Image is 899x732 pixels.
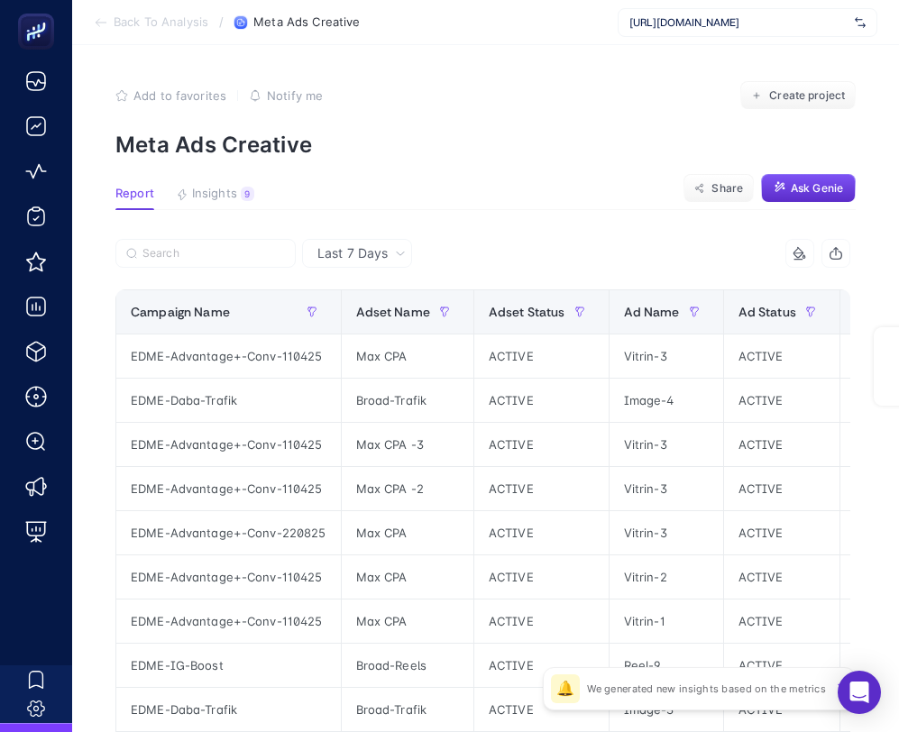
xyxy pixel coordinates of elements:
div: ACTIVE [724,379,839,422]
div: Max CPA [342,334,473,378]
span: Share [711,181,743,196]
button: Add to favorites [115,88,226,103]
div: Max CPA [342,555,473,599]
div: Broad-Trafik [342,379,473,422]
span: Notify me [267,88,323,103]
span: Campaign Name [131,305,230,319]
span: Last 7 Days [317,244,388,262]
div: ACTIVE [724,599,839,643]
button: Notify me [249,88,323,103]
div: ACTIVE [474,644,609,687]
div: Vitrin-1 [610,599,723,643]
img: svg%3e [855,14,866,32]
div: Open Intercom Messenger [838,671,881,714]
div: EDME-Daba-Trafik [116,379,341,422]
span: Insights [192,187,237,201]
div: EDME-Advantage+-Conv-110425 [116,599,341,643]
div: Broad-Reels [342,644,473,687]
span: Meta Ads Creative [253,15,360,30]
div: ACTIVE [474,599,609,643]
div: Image-4 [610,379,723,422]
div: EDME-Daba-Trafik [116,688,341,731]
p: Meta Ads Creative [115,132,856,158]
span: [URL][DOMAIN_NAME] [629,15,848,30]
div: ACTIVE [724,511,839,554]
div: 🔔 [551,674,580,703]
input: Search [142,247,285,261]
span: Adset Name [356,305,430,319]
div: EDME-IG-Boost [116,644,341,687]
div: ACTIVE [474,379,609,422]
div: EDME-Advantage+-Conv-110425 [116,423,341,466]
div: 9 [241,187,254,201]
button: Ask Genie [761,174,856,203]
p: We generated new insights based on the metrics [587,682,826,696]
button: Share [683,174,754,203]
span: Adset Status [489,305,565,319]
div: ACTIVE [724,467,839,510]
div: ACTIVE [474,467,609,510]
div: Max CPA -2 [342,467,473,510]
div: ACTIVE [474,688,609,731]
div: Max CPA [342,599,473,643]
span: Ask Genie [791,181,843,196]
span: Add to favorites [133,88,226,103]
div: Vitrin-3 [610,423,723,466]
div: ACTIVE [474,555,609,599]
div: ACTIVE [724,555,839,599]
div: Max CPA -3 [342,423,473,466]
div: Vitrin-2 [610,555,723,599]
span: Back To Analysis [114,15,208,30]
div: EDME-Advantage+-Conv-220825 [116,511,341,554]
div: ACTIVE [474,423,609,466]
button: Create project [740,81,856,110]
div: Max CPA [342,511,473,554]
div: ACTIVE [474,511,609,554]
div: ACTIVE [724,644,839,687]
div: ACTIVE [724,334,839,378]
div: Reel-9 [610,644,723,687]
span: Report [115,187,154,201]
div: ACTIVE [724,423,839,466]
span: Ad Name [624,305,680,319]
div: ACTIVE [474,334,609,378]
div: EDME-Advantage+-Conv-110425 [116,467,341,510]
span: Create project [769,88,845,103]
div: Broad-Trafik [342,688,473,731]
span: / [219,14,224,29]
div: Vitrin-3 [610,511,723,554]
div: Vitrin-3 [610,334,723,378]
div: EDME-Advantage+-Conv-110425 [116,555,341,599]
div: EDME-Advantage+-Conv-110425 [116,334,341,378]
div: Vitrin-3 [610,467,723,510]
span: Ad Status [738,305,796,319]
